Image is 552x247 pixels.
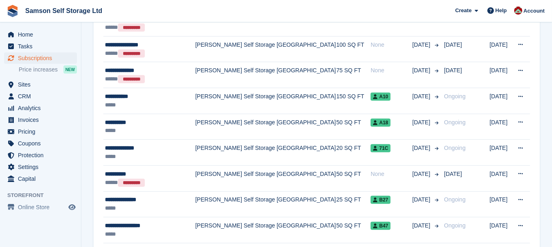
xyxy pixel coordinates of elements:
td: [DATE] [490,114,513,140]
td: [DATE] [490,217,513,243]
div: None [371,41,412,49]
a: menu [4,149,77,161]
td: 50 SQ FT [336,217,371,243]
span: A10 [371,93,391,101]
span: Sites [18,79,67,90]
span: Coupons [18,138,67,149]
span: Ongoing [444,222,466,229]
a: menu [4,173,77,184]
a: Preview store [67,202,77,212]
span: [DATE] [412,92,432,101]
div: None [371,170,412,178]
span: [DATE] [412,221,432,230]
a: menu [4,126,77,137]
td: 50 SQ FT [336,165,371,191]
td: [PERSON_NAME] Self Storage [GEOGRAPHIC_DATA] [195,114,336,140]
span: Analytics [18,102,67,114]
span: [DATE] [444,41,462,48]
span: Ongoing [444,93,466,100]
span: [DATE] [412,41,432,49]
span: Pricing [18,126,67,137]
td: [DATE] [490,191,513,217]
td: [PERSON_NAME] Self Storage [GEOGRAPHIC_DATA] [195,140,336,166]
span: Capital [18,173,67,184]
a: menu [4,114,77,126]
img: stora-icon-8386f47178a22dfd0bd8f6a31ec36ba5ce8667c1dd55bd0f319d3a0aa187defe.svg [7,5,19,17]
span: [DATE] [412,118,432,127]
td: [PERSON_NAME] Self Storage [GEOGRAPHIC_DATA] [195,88,336,114]
span: 71C [371,144,391,152]
span: Price increases [19,66,58,74]
a: menu [4,102,77,114]
span: [DATE] [412,195,432,204]
img: Ian [514,6,522,15]
a: menu [4,29,77,40]
span: Ongoing [444,196,466,203]
a: menu [4,79,77,90]
td: [PERSON_NAME] Self Storage [GEOGRAPHIC_DATA] [195,217,336,243]
span: Account [524,7,545,15]
span: Ongoing [444,145,466,151]
span: B27 [371,196,391,204]
td: [DATE] [490,11,513,37]
span: Create [455,6,471,15]
div: None [371,66,412,75]
td: [PERSON_NAME] Self Storage [GEOGRAPHIC_DATA] [195,165,336,191]
td: [DATE] [490,140,513,166]
span: CRM [18,91,67,102]
td: 50 SQ FT [336,114,371,140]
td: 150 SQ FT [336,88,371,114]
td: [DATE] [490,36,513,62]
span: [DATE] [444,171,462,177]
a: menu [4,91,77,102]
span: Storefront [7,191,81,199]
span: Home [18,29,67,40]
td: 25 SQ FT [336,191,371,217]
span: Subscriptions [18,52,67,64]
td: 75 SQ FT [336,62,371,88]
span: Help [495,6,507,15]
td: [PERSON_NAME] Self Storage [GEOGRAPHIC_DATA] [195,11,336,37]
td: [DATE] [490,62,513,88]
div: NEW [63,65,77,74]
span: [DATE] [412,170,432,178]
td: [PERSON_NAME] Self Storage [GEOGRAPHIC_DATA] [195,191,336,217]
span: A18 [371,119,391,127]
td: [PERSON_NAME] Self Storage [GEOGRAPHIC_DATA] [195,36,336,62]
span: Invoices [18,114,67,126]
span: B47 [371,222,391,230]
td: 100 SQ FT [336,36,371,62]
td: [PERSON_NAME] Self Storage [GEOGRAPHIC_DATA] [195,62,336,88]
span: Online Store [18,201,67,213]
td: [DATE] [490,88,513,114]
a: menu [4,161,77,173]
span: Tasks [18,41,67,52]
span: Protection [18,149,67,161]
span: [DATE] [444,67,462,74]
a: Samson Self Storage Ltd [22,4,105,17]
a: menu [4,138,77,149]
td: [DATE] [490,165,513,191]
span: [DATE] [412,144,432,152]
span: Ongoing [444,119,466,126]
span: Settings [18,161,67,173]
span: [DATE] [412,66,432,75]
a: menu [4,41,77,52]
a: Price increases NEW [19,65,77,74]
td: 130 SQ FT [336,11,371,37]
a: menu [4,52,77,64]
td: 20 SQ FT [336,140,371,166]
a: menu [4,201,77,213]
